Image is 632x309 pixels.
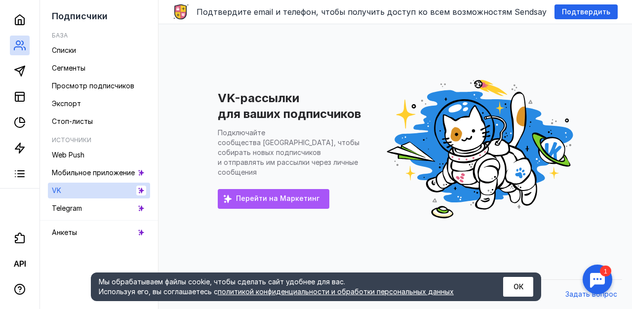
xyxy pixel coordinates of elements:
span: Мобильное приложение [52,168,135,177]
button: Задать вопрос [560,287,622,302]
a: Web Push [48,147,150,163]
span: Подтвердите email и телефон, чтобы получить доступ ко всем возможностям Sendsay [197,7,547,17]
a: Сегменты [48,60,150,76]
a: Мобильное приложение [48,165,150,181]
span: Экспорт [52,99,81,108]
a: политикой конфиденциальности и обработки персональных данных [218,287,454,296]
span: Стоп-листы [52,117,93,125]
button: Подтвердить [554,4,618,19]
span: VK [52,186,61,194]
div: Мы обрабатываем файлы cookie, чтобы сделать сайт удобнее для вас. Используя его, вы соглашаетесь c [99,277,479,297]
h5: База [52,32,68,39]
a: Telegram [48,200,150,216]
span: Анкеты [52,228,77,236]
span: Списки [52,46,76,54]
button: ОК [503,277,533,297]
span: Подтвердить [562,8,610,16]
span: Задать вопрос [565,290,617,299]
span: Web Push [52,151,84,159]
span: Перейти на Маркетинг [236,194,319,203]
span: Подписчики [52,11,108,21]
h1: VK-рассылки для ваших подписчиков [218,91,361,121]
span: Просмотр подписчиков [52,81,134,90]
span: Сегменты [52,64,85,72]
span: Telegram [52,204,82,212]
a: Списки [48,42,150,58]
a: Экспорт [48,96,150,112]
a: Просмотр подписчиков [48,78,150,94]
p: Подключайте сообщества [GEOGRAPHIC_DATA], чтобы собирать новых подписчиков и отправлять им рассыл... [218,128,359,176]
a: Анкеты [48,225,150,240]
div: 1 [22,6,34,17]
a: Перейти на Маркетинг [218,189,329,209]
a: VK [48,183,150,198]
h5: Источники [52,136,91,144]
a: Стоп-листы [48,114,150,129]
